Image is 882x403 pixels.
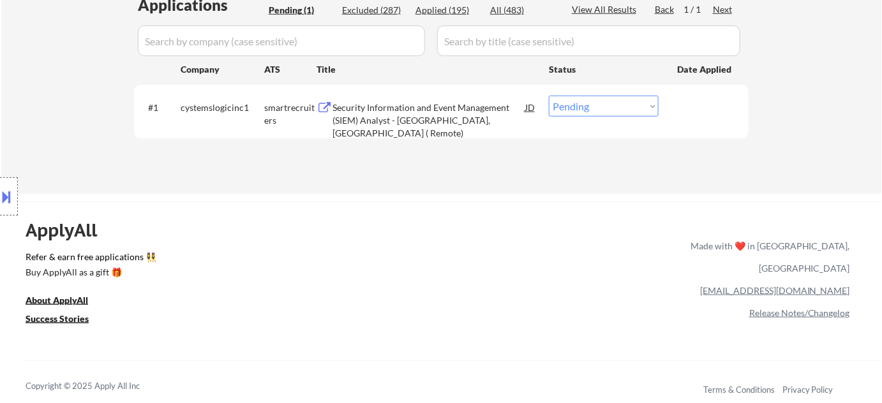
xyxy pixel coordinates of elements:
[713,3,733,16] div: Next
[700,285,850,296] a: [EMAIL_ADDRESS][DOMAIN_NAME]
[26,313,89,324] u: Success Stories
[549,57,659,80] div: Status
[138,26,425,56] input: Search by company (case sensitive)
[572,3,640,16] div: View All Results
[333,101,525,139] div: Security Information and Event Management (SIEM) Analyst - [GEOGRAPHIC_DATA], [GEOGRAPHIC_DATA] (...
[415,4,479,17] div: Applied (195)
[342,4,406,17] div: Excluded (287)
[782,385,833,395] a: Privacy Policy
[703,385,775,395] a: Terms & Conditions
[269,4,333,17] div: Pending (1)
[181,63,264,76] div: Company
[490,4,554,17] div: All (483)
[26,380,172,393] div: Copyright © 2025 Apply All Inc
[685,235,850,279] div: Made with ❤️ in [GEOGRAPHIC_DATA], [GEOGRAPHIC_DATA]
[264,63,317,76] div: ATS
[684,3,713,16] div: 1 / 1
[26,312,106,328] a: Success Stories
[677,63,733,76] div: Date Applied
[524,96,537,119] div: JD
[317,63,537,76] div: Title
[264,101,317,126] div: smartrecruiters
[749,307,850,318] a: Release Notes/Changelog
[437,26,740,56] input: Search by title (case sensitive)
[655,3,675,16] div: Back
